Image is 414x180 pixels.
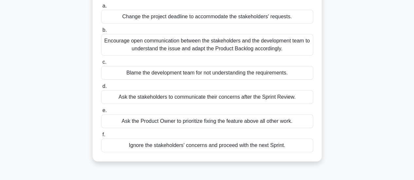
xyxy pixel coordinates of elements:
div: Ignore the stakeholders' concerns and proceed with the next Sprint. [101,139,313,152]
span: c. [102,59,106,65]
span: a. [102,3,107,8]
span: f. [102,132,105,137]
div: Ask the Product Owner to prioritize fixing the feature above all other work. [101,114,313,128]
div: Change the project deadline to accommodate the stakeholders' requests. [101,10,313,24]
div: Ask the stakeholders to communicate their concerns after the Sprint Review. [101,90,313,104]
span: d. [102,83,107,89]
div: Encourage open communication between the stakeholders and the development team to understand the ... [101,34,313,56]
div: Blame the development team for not understanding the requirements. [101,66,313,80]
span: e. [102,107,107,113]
span: b. [102,27,107,33]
